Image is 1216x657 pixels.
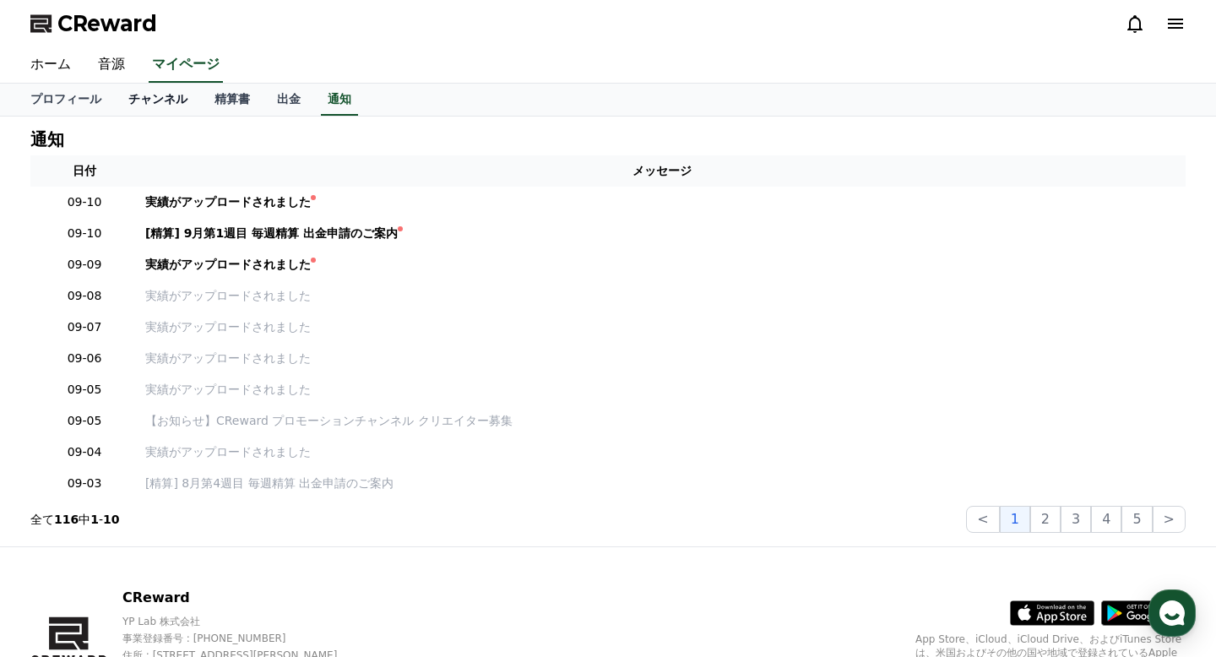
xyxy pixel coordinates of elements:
p: CReward [122,588,366,608]
a: 実績がアップロードされました [145,193,1179,211]
div: 実績がアップロードされました [145,193,311,211]
a: チャンネル [115,84,201,116]
a: 実績がアップロードされました [145,443,1179,461]
button: 3 [1061,506,1091,533]
div: 実績がアップロードされました [145,256,311,274]
p: 09-08 [37,287,132,305]
button: 4 [1091,506,1121,533]
span: Home [43,542,73,556]
a: [精算] 8月第4週目 毎週精算 出金申請のご案内 [145,475,1179,492]
h4: 通知 [30,130,64,149]
span: Messages [140,543,190,557]
a: 出金 [263,84,314,116]
a: 実績がアップロードされました [145,256,1179,274]
button: < [966,506,999,533]
button: > [1153,506,1186,533]
p: 09-05 [37,381,132,399]
a: Settings [218,517,324,559]
a: 精算書 [201,84,263,116]
p: 09-06 [37,350,132,367]
a: 実績がアップロードされました [145,381,1179,399]
button: 2 [1030,506,1061,533]
span: Settings [250,542,291,556]
a: CReward [30,10,157,37]
a: Messages [111,517,218,559]
p: 全て 中 - [30,511,120,528]
p: 事業登録番号 : [PHONE_NUMBER] [122,632,366,645]
p: 09-10 [37,225,132,242]
strong: 116 [54,513,79,526]
p: 09-07 [37,318,132,336]
a: ホーム [17,47,84,83]
p: 09-09 [37,256,132,274]
a: 音源 [84,47,138,83]
strong: 1 [90,513,99,526]
a: Home [5,517,111,559]
strong: 10 [103,513,119,526]
a: 【お知らせ】CReward プロモーションチャンネル クリエイター募集 [145,412,1179,430]
a: 通知 [321,84,358,116]
button: 1 [1000,506,1030,533]
div: [精算] 9月第1週目 毎週精算 出金申請のご案内 [145,225,398,242]
p: 09-03 [37,475,132,492]
a: マイページ [149,47,223,83]
th: 日付 [30,155,138,187]
a: [精算] 9月第1週目 毎週精算 出金申請のご案内 [145,225,1179,242]
a: プロフィール [17,84,115,116]
a: 実績がアップロードされました [145,287,1179,305]
a: 実績がアップロードされました [145,318,1179,336]
p: 09-10 [37,193,132,211]
p: 09-05 [37,412,132,430]
p: YP Lab 株式会社 [122,615,366,628]
th: メッセージ [138,155,1186,187]
span: CReward [57,10,157,37]
button: 5 [1121,506,1152,533]
p: 09-04 [37,443,132,461]
a: 実績がアップロードされました [145,350,1179,367]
